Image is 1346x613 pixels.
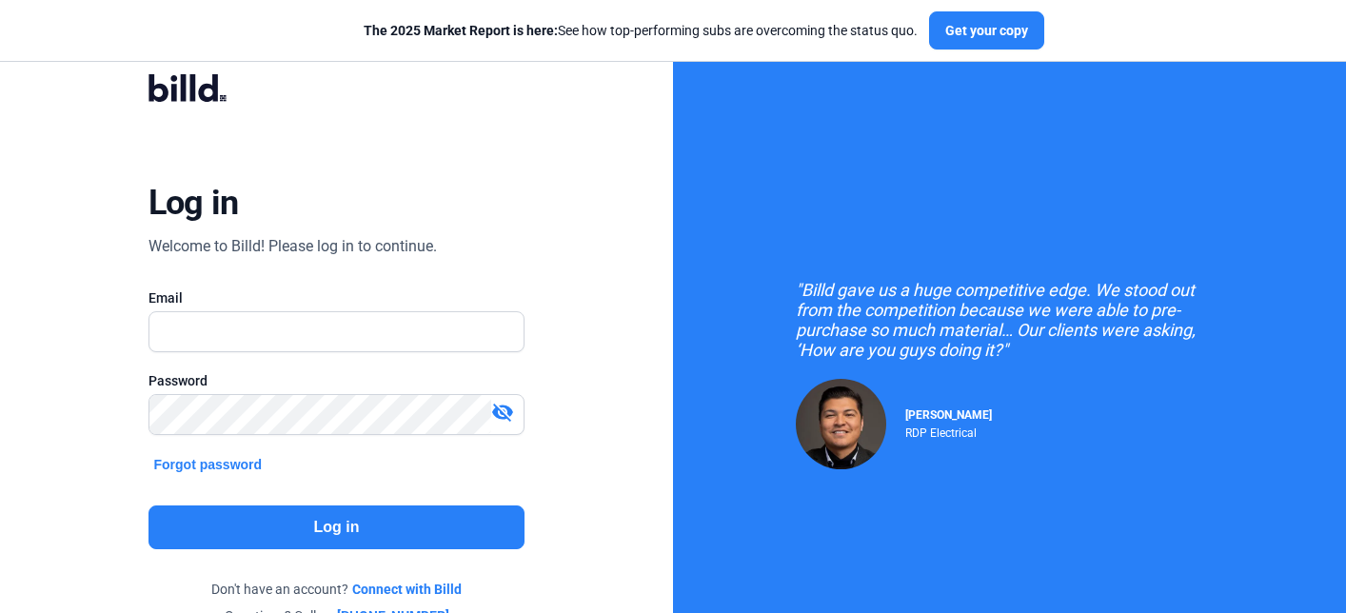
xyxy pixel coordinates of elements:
div: "Billd gave us a huge competitive edge. We stood out from the competition because we were able to... [796,280,1224,360]
span: The 2025 Market Report is here: [364,23,558,38]
div: Password [148,371,525,390]
img: Raul Pacheco [796,379,886,469]
mat-icon: visibility_off [491,401,514,424]
div: RDP Electrical [905,422,992,440]
div: Log in [148,182,239,224]
a: Connect with Billd [352,580,462,599]
div: Don't have an account? [148,580,525,599]
div: See how top-performing subs are overcoming the status quo. [364,21,918,40]
button: Forgot password [148,454,268,475]
div: Email [148,288,525,307]
span: [PERSON_NAME] [905,408,992,422]
button: Get your copy [929,11,1044,49]
div: Welcome to Billd! Please log in to continue. [148,235,437,258]
button: Log in [148,505,525,549]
